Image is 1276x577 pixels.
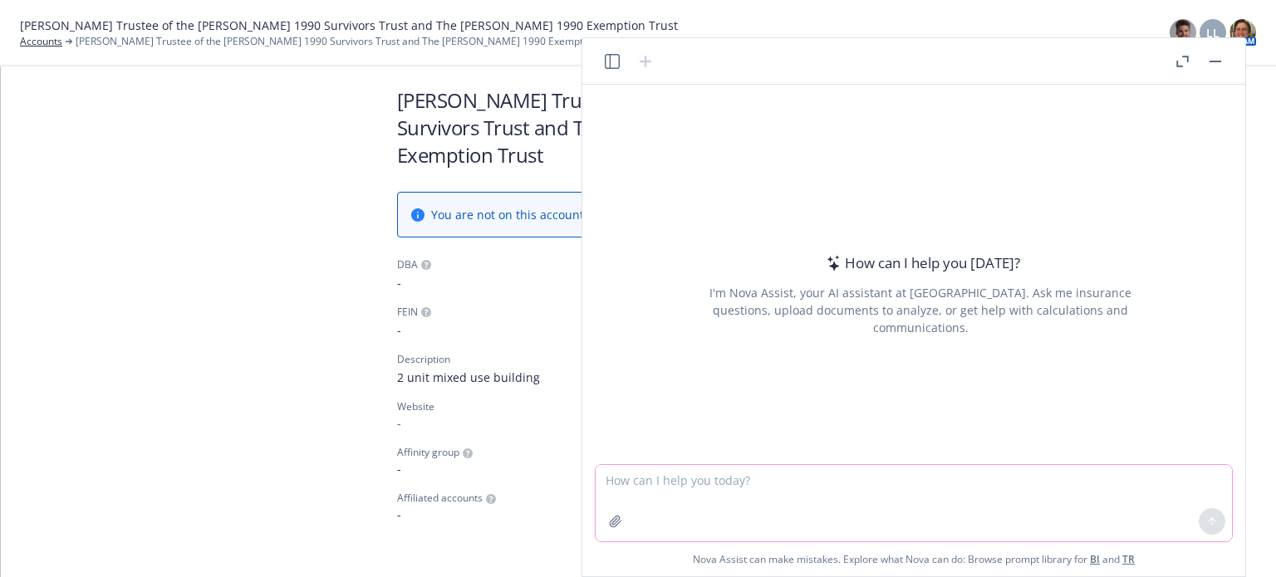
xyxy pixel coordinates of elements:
a: BI [1090,552,1100,566]
div: FEIN [397,305,418,320]
img: photo [1229,19,1256,46]
a: Accounts [20,34,62,49]
span: - [397,274,881,291]
span: [PERSON_NAME] Trustee of the [PERSON_NAME] 1990 Survivors Trust and The [PERSON_NAME] 1990 Exempt... [20,17,678,34]
div: - [397,414,881,432]
span: [PERSON_NAME] Trustee of the [PERSON_NAME] 1990 Survivors Trust and The [PERSON_NAME] 1990 Exempt... [76,34,624,49]
span: - [397,460,881,477]
span: You are not on this account’s servicing team. [431,206,680,223]
h1: [PERSON_NAME] Trustee of the [PERSON_NAME] 1990 Survivors Trust and The [PERSON_NAME] 1990 Exempt... [397,86,881,169]
span: Nova Assist can make mistakes. Explore what Nova can do: Browse prompt library for and [693,542,1135,576]
span: LL [1206,24,1220,42]
div: Description [397,352,450,367]
span: Affinity group [397,445,459,460]
div: How can I help you [DATE]? [822,252,1020,274]
a: TR [1122,552,1135,566]
div: I'm Nova Assist, your AI assistant at [GEOGRAPHIC_DATA]. Ask me insurance questions, upload docum... [687,284,1154,336]
span: - [397,506,881,523]
span: Affiliated accounts [397,491,483,506]
div: DBA [397,257,418,272]
img: photo [1170,19,1196,46]
span: - [397,321,881,339]
span: 2 unit mixed use building [397,369,881,386]
div: Website [397,399,881,414]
